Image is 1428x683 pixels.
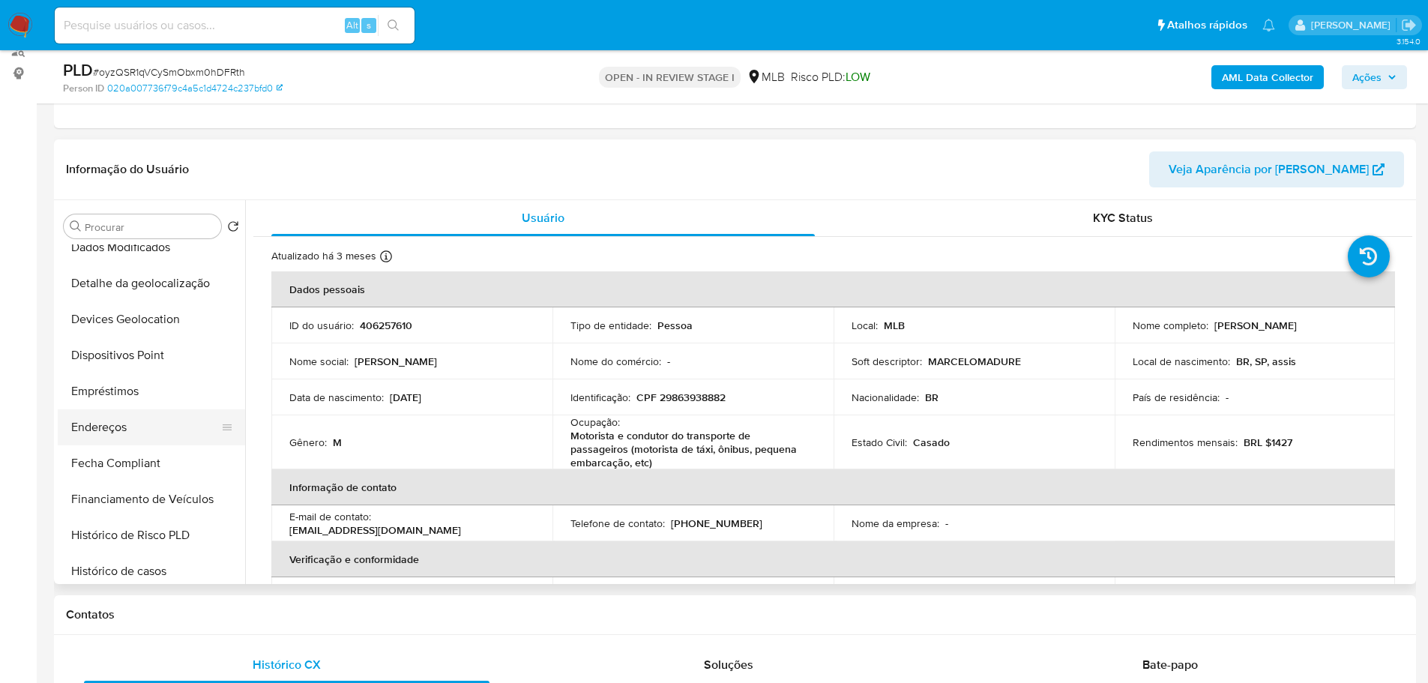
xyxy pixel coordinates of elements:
[636,391,726,404] p: CPF 29863938882
[271,541,1395,577] th: Verificação e conformidade
[1211,65,1324,89] button: AML Data Collector
[667,355,670,368] p: -
[289,523,461,537] p: [EMAIL_ADDRESS][DOMAIN_NAME]
[1093,209,1153,226] span: KYC Status
[333,436,342,449] p: M
[70,220,82,232] button: Procurar
[747,69,785,85] div: MLB
[58,517,245,553] button: Histórico de Risco PLD
[852,355,922,368] p: Soft descriptor :
[1342,65,1407,89] button: Ações
[704,656,753,673] span: Soluções
[58,445,245,481] button: Fecha Compliant
[1133,391,1220,404] p: País de residência :
[378,15,409,36] button: search-icon
[852,319,878,332] p: Local :
[570,319,651,332] p: Tipo de entidade :
[227,220,239,237] button: Retornar ao pedido padrão
[846,68,870,85] span: LOW
[58,265,245,301] button: Detalhe da geolocalização
[570,391,630,404] p: Identificação :
[355,355,437,368] p: [PERSON_NAME]
[58,301,245,337] button: Devices Geolocation
[85,220,215,234] input: Procurar
[1133,355,1230,368] p: Local de nascimento :
[58,229,245,265] button: Dados Modificados
[66,607,1404,622] h1: Contatos
[58,481,245,517] button: Financiamento de Veículos
[1142,656,1198,673] span: Bate-papo
[58,553,245,589] button: Histórico de casos
[1133,436,1238,449] p: Rendimentos mensais :
[271,469,1395,505] th: Informação de contato
[1352,65,1382,89] span: Ações
[289,436,327,449] p: Gênero :
[58,409,233,445] button: Endereços
[1311,18,1396,32] p: lucas.portella@mercadolivre.com
[360,319,412,332] p: 406257610
[1244,436,1292,449] p: BRL $1427
[599,67,741,88] p: OPEN - IN REVIEW STAGE I
[390,391,421,404] p: [DATE]
[271,271,1395,307] th: Dados pessoais
[58,373,245,409] button: Empréstimos
[93,64,245,79] span: # oyzQSR1qVCySmObxm0hDFRth
[925,391,939,404] p: BR
[1133,319,1208,332] p: Nome completo :
[1214,319,1297,332] p: [PERSON_NAME]
[63,58,93,82] b: PLD
[253,656,321,673] span: Histórico CX
[289,391,384,404] p: Data de nascimento :
[1262,19,1275,31] a: Notificações
[367,18,371,32] span: s
[913,436,950,449] p: Casado
[522,209,564,226] span: Usuário
[289,319,354,332] p: ID do usuário :
[852,436,907,449] p: Estado Civil :
[570,429,810,469] p: Motorista e condutor do transporte de passageiros (motorista de táxi, ônibus, pequena embarcação,...
[945,517,948,530] p: -
[1397,35,1421,47] span: 3.154.0
[852,517,939,530] p: Nome da empresa :
[570,355,661,368] p: Nome do comércio :
[107,82,283,95] a: 020a007736f79c4a5c1d4724c237bfd0
[928,355,1021,368] p: MARCELOMADURE
[1167,17,1247,33] span: Atalhos rápidos
[570,517,665,530] p: Telefone de contato :
[671,517,762,530] p: [PHONE_NUMBER]
[58,337,245,373] button: Dispositivos Point
[55,16,415,35] input: Pesquise usuários ou casos...
[1401,17,1417,33] a: Sair
[271,249,376,263] p: Atualizado há 3 meses
[657,319,693,332] p: Pessoa
[289,355,349,368] p: Nome social :
[791,69,870,85] span: Risco PLD:
[66,162,189,177] h1: Informação do Usuário
[570,415,620,429] p: Ocupação :
[1169,151,1369,187] span: Veja Aparência por [PERSON_NAME]
[1149,151,1404,187] button: Veja Aparência por [PERSON_NAME]
[346,18,358,32] span: Alt
[1222,65,1313,89] b: AML Data Collector
[289,510,371,523] p: E-mail de contato :
[884,319,905,332] p: MLB
[852,391,919,404] p: Nacionalidade :
[1236,355,1296,368] p: BR, SP, assis
[63,82,104,95] b: Person ID
[1226,391,1229,404] p: -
